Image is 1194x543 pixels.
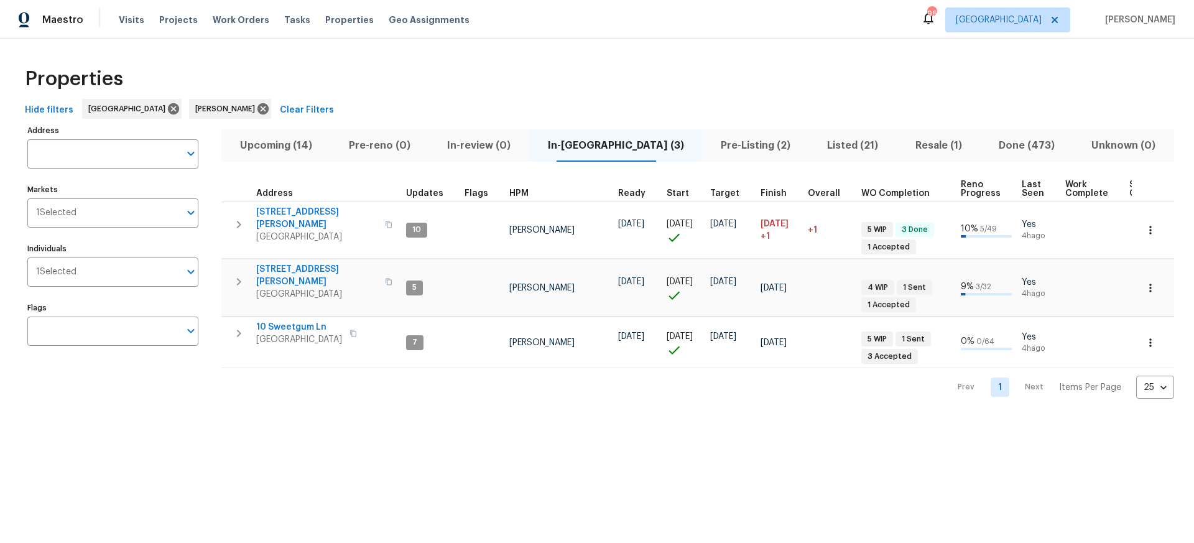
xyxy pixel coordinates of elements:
[756,202,803,259] td: Scheduled to finish 1 day(s) late
[961,282,974,291] span: 9 %
[1022,331,1055,343] span: Yes
[407,337,422,348] span: 7
[710,332,736,341] span: [DATE]
[897,334,930,345] span: 1 Sent
[338,137,421,154] span: Pre-reno (0)
[407,282,422,293] span: 5
[182,263,200,281] button: Open
[509,338,575,347] span: [PERSON_NAME]
[808,189,840,198] span: Overall
[27,127,198,134] label: Address
[808,189,851,198] div: Days past target finish date
[761,284,787,292] span: [DATE]
[159,14,198,26] span: Projects
[1022,180,1044,198] span: Last Seen
[20,99,78,122] button: Hide filters
[1022,343,1055,354] span: 4h ago
[710,137,801,154] span: Pre-Listing (2)
[182,322,200,340] button: Open
[437,137,522,154] span: In-review (0)
[927,7,936,20] div: 96
[946,376,1174,399] nav: Pagination Navigation
[42,14,83,26] span: Maestro
[863,300,915,310] span: 1 Accepted
[256,333,342,346] span: [GEOGRAPHIC_DATA]
[182,204,200,221] button: Open
[465,189,488,198] span: Flags
[618,332,644,341] span: [DATE]
[662,202,705,259] td: Project started on time
[88,103,170,115] span: [GEOGRAPHIC_DATA]
[537,137,695,154] span: In-[GEOGRAPHIC_DATA] (3)
[256,206,377,231] span: [STREET_ADDRESS][PERSON_NAME]
[1059,381,1121,394] p: Items Per Page
[897,225,933,235] span: 3 Done
[407,225,426,235] span: 10
[761,220,789,228] span: [DATE]
[961,225,978,233] span: 10 %
[761,230,770,243] span: +1
[863,334,892,345] span: 5 WIP
[861,189,930,198] span: WO Completion
[82,99,182,119] div: [GEOGRAPHIC_DATA]
[662,317,705,368] td: Project started on time
[662,259,705,317] td: Project started on time
[667,189,689,198] span: Start
[1129,180,1172,198] span: Setup Complete
[976,338,994,345] span: 0 / 64
[863,351,917,362] span: 3 Accepted
[1022,289,1055,299] span: 4h ago
[1081,137,1167,154] span: Unknown (0)
[618,220,644,228] span: [DATE]
[1022,231,1055,241] span: 4h ago
[710,220,736,228] span: [DATE]
[256,231,377,243] span: [GEOGRAPHIC_DATA]
[991,378,1009,397] a: Goto page 1
[618,277,644,286] span: [DATE]
[976,283,991,290] span: 3 / 32
[256,189,293,198] span: Address
[980,225,997,233] span: 5 / 49
[667,220,693,228] span: [DATE]
[761,189,787,198] span: Finish
[280,103,334,118] span: Clear Filters
[25,103,73,118] span: Hide filters
[1136,371,1174,404] div: 25
[1065,180,1108,198] span: Work Complete
[195,103,260,115] span: [PERSON_NAME]
[36,208,76,218] span: 1 Selected
[509,189,529,198] span: HPM
[710,277,736,286] span: [DATE]
[27,186,198,193] label: Markets
[389,14,470,26] span: Geo Assignments
[1100,14,1175,26] span: [PERSON_NAME]
[667,332,693,341] span: [DATE]
[618,189,646,198] span: Ready
[27,304,198,312] label: Flags
[36,267,76,277] span: 1 Selected
[213,14,269,26] span: Work Orders
[988,137,1065,154] span: Done (473)
[119,14,144,26] span: Visits
[863,225,892,235] span: 5 WIP
[761,189,798,198] div: Projected renovation finish date
[956,14,1042,26] span: [GEOGRAPHIC_DATA]
[618,189,657,198] div: Earliest renovation start date (first business day after COE or Checkout)
[256,321,342,333] span: 10 Sweetgum Ln
[667,277,693,286] span: [DATE]
[898,282,931,293] span: 1 Sent
[1022,276,1055,289] span: Yes
[863,242,915,253] span: 1 Accepted
[406,189,443,198] span: Updates
[509,226,575,234] span: [PERSON_NAME]
[1022,218,1055,231] span: Yes
[863,282,893,293] span: 4 WIP
[284,16,310,24] span: Tasks
[182,145,200,162] button: Open
[961,337,974,346] span: 0 %
[710,189,751,198] div: Target renovation project end date
[25,73,123,85] span: Properties
[961,180,1001,198] span: Reno Progress
[275,99,339,122] button: Clear Filters
[325,14,374,26] span: Properties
